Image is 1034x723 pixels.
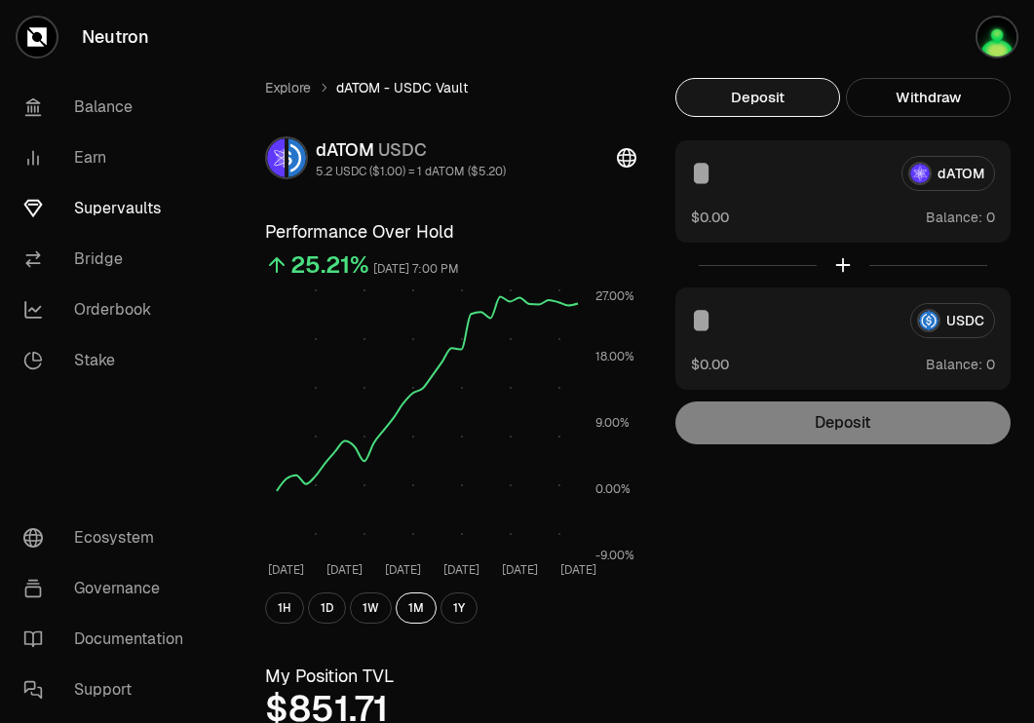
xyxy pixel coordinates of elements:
tspan: [DATE] [268,562,304,578]
a: Ecosystem [8,513,211,563]
button: 1W [350,592,392,624]
a: Balance [8,82,211,133]
span: Balance: [926,208,982,227]
button: 1Y [440,592,478,624]
span: Balance: [926,355,982,374]
img: dATOM Logo [267,138,285,177]
tspan: 9.00% [595,415,630,431]
button: $0.00 [691,207,729,227]
button: Withdraw [846,78,1011,117]
a: Documentation [8,614,211,665]
div: 5.2 USDC ($1.00) = 1 dATOM ($5.20) [316,164,506,179]
img: Atom Staking [977,18,1016,57]
a: Stake [8,335,211,386]
div: dATOM [316,136,506,164]
tspan: 0.00% [595,481,631,497]
a: Orderbook [8,285,211,335]
a: Earn [8,133,211,183]
h3: My Position TVL [265,663,636,690]
tspan: [DATE] [560,562,596,578]
span: USDC [378,138,427,161]
tspan: 27.00% [595,288,634,304]
button: $0.00 [691,354,729,374]
tspan: 18.00% [595,349,634,364]
tspan: [DATE] [443,562,479,578]
div: [DATE] 7:00 PM [373,258,459,281]
button: 1M [396,592,437,624]
tspan: -9.00% [595,548,634,563]
a: Explore [265,78,311,97]
h3: Performance Over Hold [265,218,636,246]
tspan: [DATE] [502,562,538,578]
a: Support [8,665,211,715]
a: Governance [8,563,211,614]
tspan: [DATE] [326,562,363,578]
a: Bridge [8,234,211,285]
a: Supervaults [8,183,211,234]
img: USDC Logo [288,138,306,177]
div: 25.21% [290,249,369,281]
tspan: [DATE] [385,562,421,578]
button: 1D [308,592,346,624]
nav: breadcrumb [265,78,636,97]
span: dATOM - USDC Vault [336,78,468,97]
button: 1H [265,592,304,624]
button: Deposit [675,78,840,117]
